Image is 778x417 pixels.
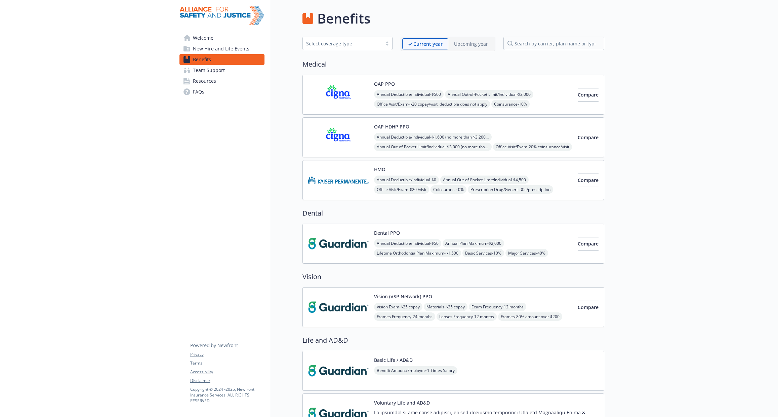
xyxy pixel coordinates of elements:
button: Compare [578,88,599,102]
span: Compare [578,177,599,183]
span: Exam Frequency - 12 months [469,303,526,311]
p: Current year [413,40,443,47]
span: Annual Deductible/Individual - $0 [374,176,439,184]
img: CIGNA carrier logo [308,123,369,152]
h2: Dental [302,208,604,218]
a: New Hire and Life Events [179,43,264,54]
a: Privacy [190,351,264,357]
a: Team Support [179,65,264,76]
button: Compare [578,237,599,251]
h2: Life and AD&D [302,335,604,345]
img: Guardian carrier logo [308,293,369,321]
span: Annual Deductible/Individual - $500 [374,90,444,99]
span: Lifetime Orthodontia Plan Maximum - $1,500 [374,249,461,257]
button: OAP PPO [374,80,395,87]
span: Benefits [193,54,211,65]
img: Guardian carrier logo [308,229,369,258]
button: Compare [578,301,599,314]
span: Coinsurance - 0% [431,185,466,194]
a: Resources [179,76,264,86]
span: Basic Services - 10% [462,249,504,257]
span: Lenses Frequency - 12 months [437,312,497,321]
h2: Medical [302,59,604,69]
input: search by carrier, plan name or type [503,37,604,50]
button: Basic Life / AD&D [374,356,413,364]
span: Annual Deductible/Individual - $1,600 (no more than $3,200 per individual - within a family) [374,133,492,141]
span: Coinsurance - 10% [491,100,530,108]
span: Office Visit/Exam - $20 copay/visit, deductible does not apply [374,100,490,108]
button: Compare [578,131,599,144]
span: Annual Out-of-Pocket Limit/Individual - $4,500 [440,176,529,184]
span: Prescription Drug/Generic - $5 /prescription [468,185,553,194]
span: Frames Frequency - 24 months [374,312,435,321]
a: FAQs [179,86,264,97]
a: Benefits [179,54,264,65]
img: Guardian carrier logo [308,356,369,385]
span: Annual Out-of-Pocket Limit/Individual - $3,000 (no more than $3,200 per individual - within a fam... [374,143,492,151]
span: FAQs [193,86,204,97]
span: Annual Plan Maximum - $2,000 [443,239,504,248]
span: Benefit Amount/Employee - 1 Times Salary [374,366,457,375]
span: Compare [578,304,599,310]
img: Kaiser Permanente Insurance Company carrier logo [308,166,369,194]
span: Compare [578,134,599,141]
span: Frames - 80% amount over $200 [498,312,562,321]
button: Compare [578,174,599,187]
span: New Hire and Life Events [193,43,249,54]
button: HMO [374,166,385,173]
span: Resources [193,76,216,86]
div: Select coverage type [306,40,379,47]
span: Office Visit/Exam - 20% coinsurance/visit [493,143,572,151]
span: Annual Out-of-Pocket Limit/Individual - $2,000 [445,90,533,99]
a: Disclaimer [190,378,264,384]
h2: Vision [302,272,604,282]
h1: Benefits [317,8,370,29]
a: Accessibility [190,369,264,375]
span: Major Services - 40% [505,249,548,257]
img: CIGNA carrier logo [308,80,369,109]
span: Vision Exam - $25 copay [374,303,422,311]
button: Dental PPO [374,229,400,236]
p: Upcoming year [454,40,488,47]
span: Compare [578,91,599,98]
button: Vision (VSP Network) PPO [374,293,432,300]
span: Team Support [193,65,225,76]
span: Welcome [193,33,213,43]
span: Annual Deductible/Individual - $50 [374,239,441,248]
span: Materials - $25 copay [424,303,467,311]
span: Compare [578,240,599,247]
a: Terms [190,360,264,366]
a: Welcome [179,33,264,43]
button: Voluntary Life and AD&D [374,399,430,406]
span: Office Visit/Exam - $20 /visit [374,185,429,194]
button: OAP HDHP PPO [374,123,409,130]
p: Copyright © 2024 - 2025 , Newfront Insurance Services, ALL RIGHTS RESERVED [190,386,264,404]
